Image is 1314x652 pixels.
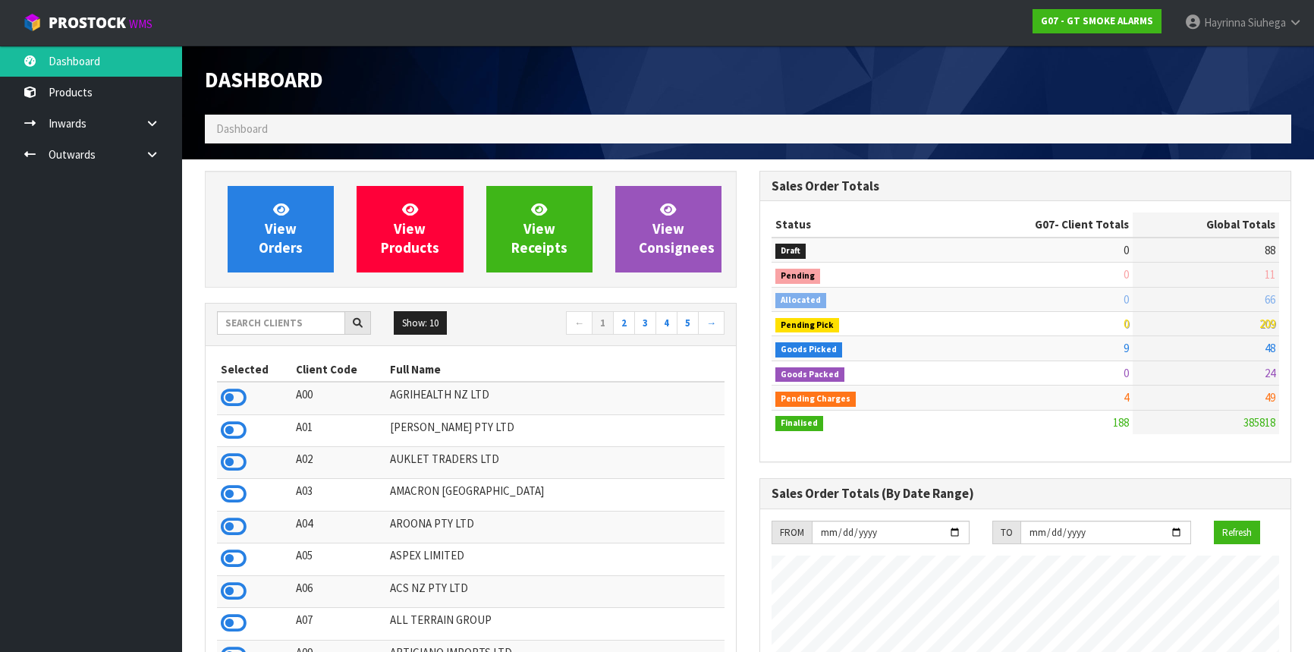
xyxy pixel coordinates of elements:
[292,479,386,511] td: A03
[386,479,725,511] td: AMACRON [GEOGRAPHIC_DATA]
[772,179,1279,194] h3: Sales Order Totals
[772,213,938,237] th: Status
[1124,317,1129,331] span: 0
[566,311,593,335] a: ←
[772,487,1279,501] h3: Sales Order Totals (By Date Range)
[1265,267,1275,282] span: 11
[1243,415,1275,430] span: 385818
[613,311,635,335] a: 2
[386,382,725,414] td: AGRIHEALTH NZ LTD
[1124,390,1129,405] span: 4
[615,186,721,272] a: ViewConsignees
[677,311,699,335] a: 5
[1248,15,1286,30] span: Siuhega
[483,311,725,338] nav: Page navigation
[259,200,303,257] span: View Orders
[1265,390,1275,405] span: 49
[1265,366,1275,380] span: 24
[386,357,725,382] th: Full Name
[1265,292,1275,307] span: 66
[772,521,812,545] div: FROM
[775,416,823,431] span: Finalised
[386,511,725,543] td: AROONA PTY LTD
[386,543,725,575] td: ASPEX LIMITED
[386,447,725,479] td: AUKLET TRADERS LTD
[292,447,386,479] td: A02
[1041,14,1153,27] strong: G07 - GT SMOKE ALARMS
[486,186,593,272] a: ViewReceipts
[217,311,345,335] input: Search clients
[394,311,447,335] button: Show: 10
[292,608,386,640] td: A07
[775,342,842,357] span: Goods Picked
[639,200,715,257] span: View Consignees
[292,357,386,382] th: Client Code
[292,414,386,446] td: A01
[129,17,152,31] small: WMS
[1204,15,1246,30] span: Hayrinna
[775,269,820,284] span: Pending
[1124,341,1129,355] span: 9
[1124,292,1129,307] span: 0
[216,121,268,136] span: Dashboard
[292,382,386,414] td: A00
[357,186,463,272] a: ViewProducts
[1124,243,1129,257] span: 0
[938,213,1133,237] th: - Client Totals
[1265,243,1275,257] span: 88
[23,13,42,32] img: cube-alt.png
[1035,217,1055,232] span: G07
[1124,366,1129,380] span: 0
[292,543,386,575] td: A05
[386,414,725,446] td: [PERSON_NAME] PTY LTD
[655,311,677,335] a: 4
[292,575,386,607] td: A06
[49,13,126,33] span: ProStock
[775,244,806,259] span: Draft
[992,521,1020,545] div: TO
[205,66,323,93] span: Dashboard
[775,367,844,383] span: Goods Packed
[698,311,725,335] a: →
[775,293,826,308] span: Allocated
[511,200,567,257] span: View Receipts
[381,200,439,257] span: View Products
[386,575,725,607] td: ACS NZ PTY LTD
[1214,521,1260,545] button: Refresh
[1124,267,1129,282] span: 0
[386,608,725,640] td: ALL TERRAIN GROUP
[217,357,292,382] th: Selected
[292,511,386,543] td: A04
[228,186,334,272] a: ViewOrders
[592,311,614,335] a: 1
[775,392,856,407] span: Pending Charges
[1265,341,1275,355] span: 48
[634,311,656,335] a: 3
[1259,317,1275,331] span: 209
[1113,415,1129,430] span: 188
[1133,213,1279,237] th: Global Totals
[1033,9,1162,33] a: G07 - GT SMOKE ALARMS
[775,318,839,333] span: Pending Pick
